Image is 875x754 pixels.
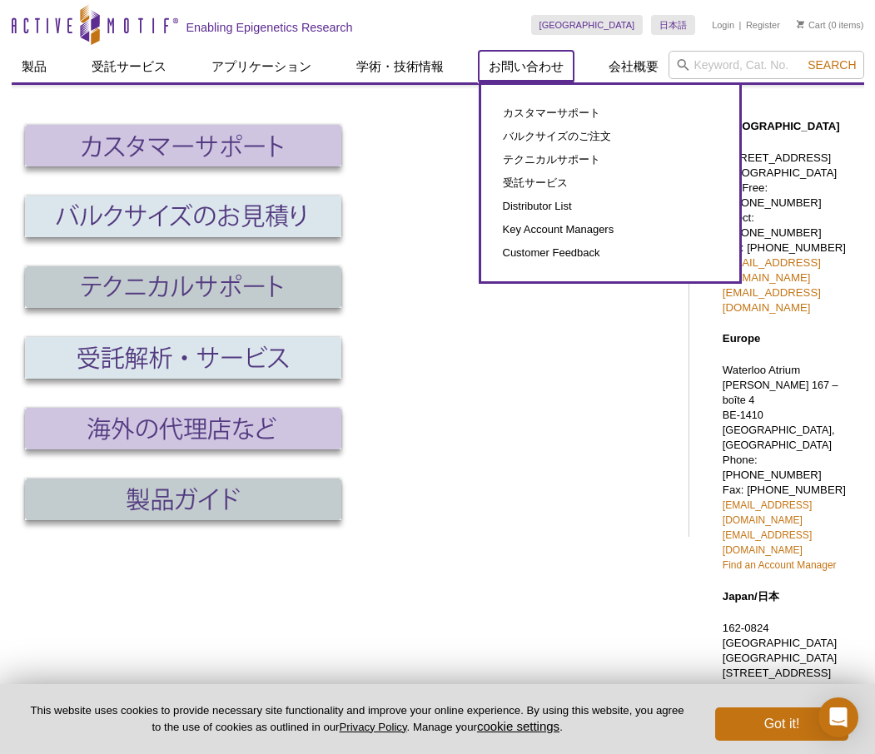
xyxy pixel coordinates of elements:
[797,20,804,28] img: Your Cart
[498,218,723,241] a: Key Account Managers
[20,523,346,535] a: 各種製品ガイド
[723,286,821,314] a: [EMAIL_ADDRESS][DOMAIN_NAME]
[723,120,840,132] strong: [GEOGRAPHIC_DATA]
[477,719,559,733] button: cookie settings
[25,337,341,379] img: Contact the Services Group
[339,721,406,733] a: Privacy Policy
[498,125,723,148] a: バルクサイズのご注文
[498,195,723,218] a: Distributor List
[20,169,346,181] a: カスタマーサポート
[803,57,861,72] button: Search
[498,171,723,195] a: 受託サービス
[25,125,341,166] img: Contact Customer Support
[12,51,57,82] a: 製品
[498,241,723,265] a: Customer Feedback
[723,256,821,284] a: [EMAIL_ADDRESS][DOMAIN_NAME]
[27,703,688,735] p: This website uses cookies to provide necessary site functionality and improve your online experie...
[201,51,321,82] a: アプリケーション
[531,15,644,35] a: [GEOGRAPHIC_DATA]
[797,15,864,35] li: (0 items)
[818,697,858,737] div: Open Intercom Messenger
[498,102,723,125] a: カスタマーサポート
[20,310,346,323] a: テクニカルサポート
[20,381,346,394] a: 受託解析、サービス
[739,15,742,35] li: |
[723,151,856,315] p: [STREET_ADDRESS] [GEOGRAPHIC_DATA] Toll Free: [PHONE_NUMBER] Direct: [PHONE_NUMBER] Fax: [PHONE_N...
[669,51,864,79] input: Keyword, Cat. No.
[723,590,779,603] strong: Japan/日本
[599,51,669,82] a: 会社概要
[479,51,574,82] a: お問い合わせ
[25,479,341,520] img: Obtain Product Literature
[651,15,695,35] a: 日本語
[498,148,723,171] a: テクニカルサポート
[723,499,812,526] a: [EMAIL_ADDRESS][DOMAIN_NAME]
[82,51,176,82] a: 受託サービス
[346,51,454,82] a: 学術・技術情報
[186,20,353,35] h2: Enabling Epigenetics Research
[25,266,341,308] img: Contact Technical Support
[712,19,734,31] a: Login
[723,379,838,451] span: [PERSON_NAME] 167 – boîte 4 BE-1410 [GEOGRAPHIC_DATA], [GEOGRAPHIC_DATA]
[808,58,856,72] span: Search
[25,408,341,449] img: Find a Distributor
[723,529,812,556] a: [EMAIL_ADDRESS][DOMAIN_NAME]
[723,559,837,571] a: Find an Account Manager
[715,707,848,741] button: Got it!
[723,363,856,573] p: Waterloo Atrium Phone: [PHONE_NUMBER] Fax: [PHONE_NUMBER]
[797,19,826,31] a: Cart
[20,240,346,252] a: バルクサイズの見積・注文
[723,332,760,345] strong: Europe
[20,452,346,464] a: 海外の代理店
[746,19,780,31] a: Register
[25,196,341,237] img: Order in Bulk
